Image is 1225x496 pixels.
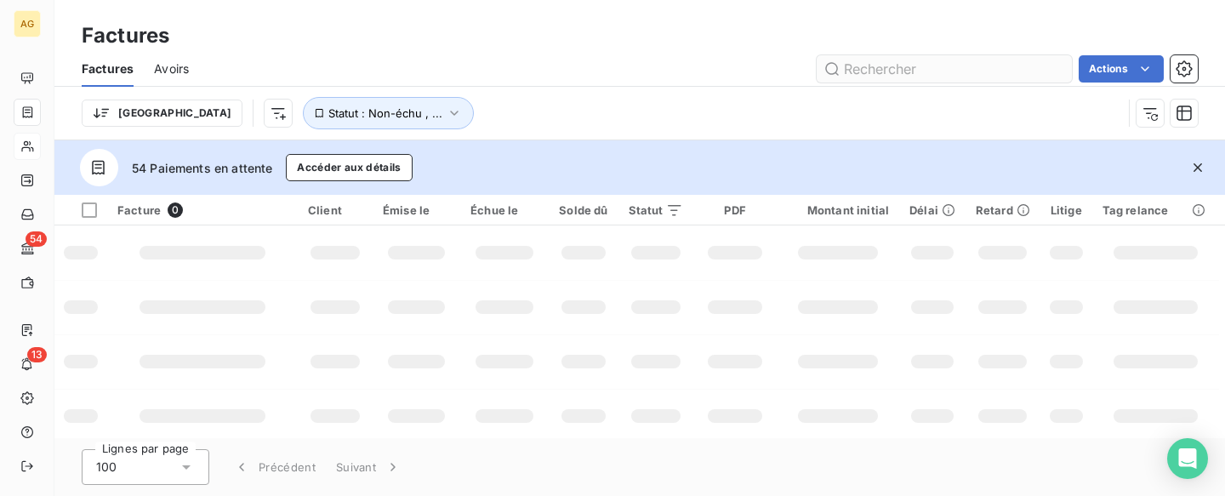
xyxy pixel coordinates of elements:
[14,10,41,37] div: AG
[286,154,412,181] button: Accéder aux détails
[328,106,442,120] span: Statut : Non-échu , ...
[559,203,607,217] div: Solde dû
[82,100,242,127] button: [GEOGRAPHIC_DATA]
[976,203,1030,217] div: Retard
[82,20,169,51] h3: Factures
[303,97,474,129] button: Statut : Non-échu , ...
[82,60,134,77] span: Factures
[629,203,684,217] div: Statut
[1102,203,1210,217] div: Tag relance
[132,159,272,177] span: 54 Paiements en attente
[168,202,183,218] span: 0
[1051,203,1082,217] div: Litige
[26,231,47,247] span: 54
[96,459,117,476] span: 100
[154,60,189,77] span: Avoirs
[909,203,955,217] div: Délai
[1079,55,1164,83] button: Actions
[383,203,450,217] div: Émise le
[470,203,538,217] div: Échue le
[223,449,326,485] button: Précédent
[817,55,1072,83] input: Rechercher
[117,203,161,217] span: Facture
[27,347,47,362] span: 13
[326,449,412,485] button: Suivant
[704,203,766,217] div: PDF
[1167,438,1208,479] div: Open Intercom Messenger
[308,203,362,217] div: Client
[787,203,889,217] div: Montant initial
[14,235,40,262] a: 54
